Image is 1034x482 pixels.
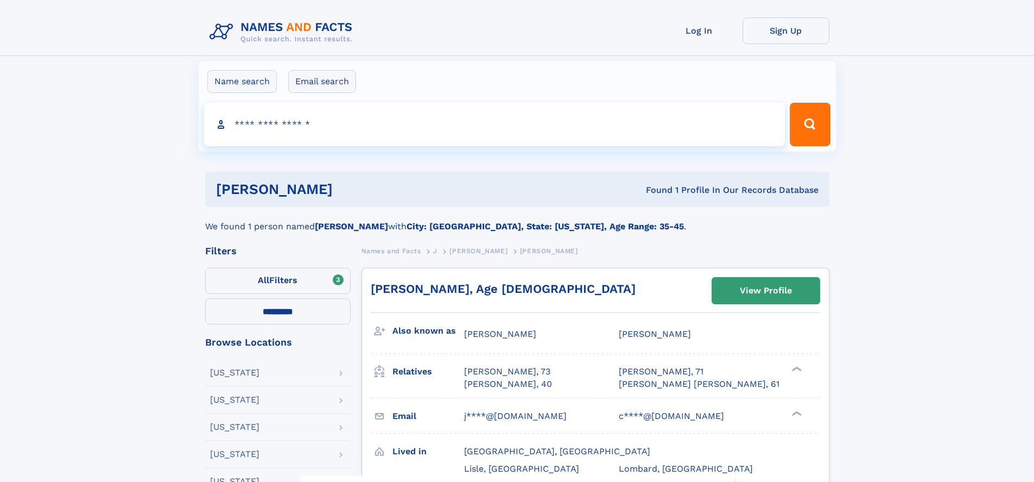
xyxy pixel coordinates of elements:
div: Browse Locations [205,337,351,347]
span: [PERSON_NAME] [464,329,536,339]
a: Names and Facts [361,244,421,258]
h1: [PERSON_NAME] [216,183,490,196]
span: Lisle, [GEOGRAPHIC_DATA] [464,464,579,474]
div: We found 1 person named with . [205,207,829,233]
div: Filters [205,246,351,256]
div: [US_STATE] [210,368,259,377]
a: Log In [656,17,743,44]
div: [US_STATE] [210,396,259,404]
input: search input [204,103,785,146]
h3: Also known as [392,322,464,340]
span: [GEOGRAPHIC_DATA], [GEOGRAPHIC_DATA] [464,446,650,456]
label: Name search [207,70,277,93]
a: View Profile [712,278,820,304]
label: Email search [288,70,356,93]
img: Logo Names and Facts [205,17,361,47]
a: [PERSON_NAME], 73 [464,366,550,378]
span: [PERSON_NAME] [449,247,508,255]
a: [PERSON_NAME], Age [DEMOGRAPHIC_DATA] [371,282,636,296]
div: ❯ [789,410,802,417]
span: Lombard, [GEOGRAPHIC_DATA] [619,464,753,474]
a: J [433,244,437,258]
div: View Profile [740,278,792,303]
span: [PERSON_NAME] [520,247,578,255]
div: ❯ [789,366,802,373]
h3: Lived in [392,442,464,461]
a: [PERSON_NAME], 71 [619,366,703,378]
button: Search Button [790,103,830,146]
span: [PERSON_NAME] [619,329,691,339]
a: [PERSON_NAME], 40 [464,378,552,390]
span: J [433,247,437,255]
div: Found 1 Profile In Our Records Database [489,184,819,196]
div: [US_STATE] [210,423,259,431]
a: Sign Up [743,17,829,44]
b: [PERSON_NAME] [315,221,388,231]
b: City: [GEOGRAPHIC_DATA], State: [US_STATE], Age Range: 35-45 [407,221,684,231]
span: All [258,275,269,285]
label: Filters [205,268,351,294]
h3: Relatives [392,362,464,381]
a: [PERSON_NAME] [449,244,508,258]
h3: Email [392,407,464,425]
div: [US_STATE] [210,450,259,459]
a: [PERSON_NAME] [PERSON_NAME], 61 [619,378,779,390]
